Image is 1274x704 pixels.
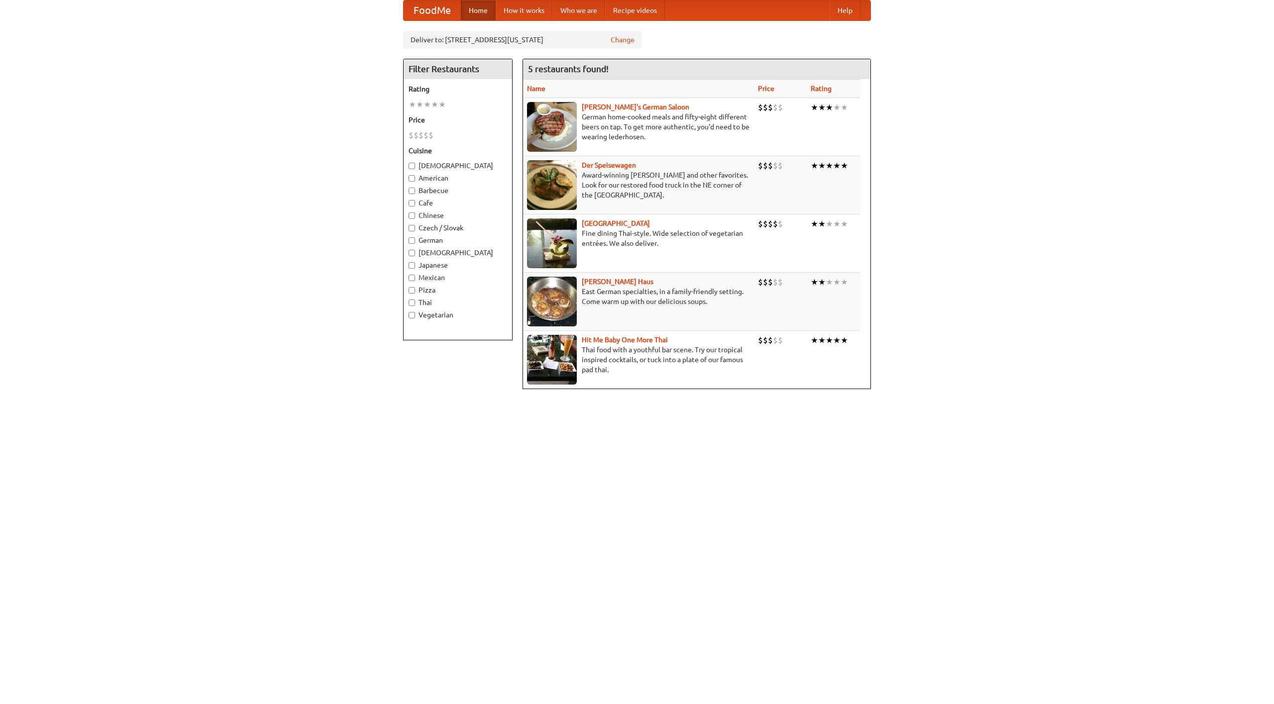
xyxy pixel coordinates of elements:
li: ★ [811,218,818,229]
input: Cafe [409,200,415,206]
label: Czech / Slovak [409,223,507,233]
li: $ [409,130,414,141]
li: ★ [431,99,438,110]
img: babythai.jpg [527,335,577,385]
input: [DEMOGRAPHIC_DATA] [409,163,415,169]
input: Japanese [409,262,415,269]
li: ★ [818,160,826,171]
label: Vegetarian [409,310,507,320]
li: ★ [841,335,848,346]
a: Price [758,85,774,93]
label: Mexican [409,273,507,283]
label: German [409,235,507,245]
a: Help [830,0,860,20]
p: German home-cooked meals and fifty-eight different beers on tap. To get more authentic, you'd nee... [527,112,750,142]
p: Award-winning [PERSON_NAME] and other favorites. Look for our restored food truck in the NE corne... [527,170,750,200]
input: American [409,175,415,182]
div: Deliver to: [STREET_ADDRESS][US_STATE] [403,31,642,49]
li: $ [778,277,783,288]
a: [PERSON_NAME] Haus [582,278,653,286]
li: ★ [841,218,848,229]
li: ★ [833,102,841,113]
a: [PERSON_NAME]'s German Saloon [582,103,689,111]
a: Home [461,0,496,20]
a: How it works [496,0,552,20]
input: Thai [409,300,415,306]
li: ★ [416,99,424,110]
li: $ [778,102,783,113]
li: ★ [811,160,818,171]
li: ★ [811,335,818,346]
h5: Rating [409,84,507,94]
li: ★ [818,277,826,288]
li: $ [758,277,763,288]
li: ★ [826,160,833,171]
input: Czech / Slovak [409,225,415,231]
li: ★ [841,277,848,288]
a: FoodMe [404,0,461,20]
li: $ [758,335,763,346]
li: ★ [841,160,848,171]
p: Fine dining Thai-style. Wide selection of vegetarian entrées. We also deliver. [527,228,750,248]
h5: Cuisine [409,146,507,156]
li: $ [763,218,768,229]
li: $ [758,218,763,229]
li: $ [763,160,768,171]
li: $ [773,218,778,229]
li: ★ [833,277,841,288]
input: Mexican [409,275,415,281]
label: American [409,173,507,183]
a: Recipe videos [605,0,665,20]
p: East German specialties, in a family-friendly setting. Come warm up with our delicious soups. [527,287,750,306]
input: Chinese [409,212,415,219]
a: Who we are [552,0,605,20]
a: Rating [811,85,832,93]
label: Japanese [409,260,507,270]
li: $ [768,277,773,288]
a: Name [527,85,545,93]
li: ★ [841,102,848,113]
label: Barbecue [409,186,507,196]
a: Change [611,35,635,45]
li: ★ [826,102,833,113]
li: $ [763,335,768,346]
label: [DEMOGRAPHIC_DATA] [409,248,507,258]
img: satay.jpg [527,218,577,268]
h4: Filter Restaurants [404,59,512,79]
li: ★ [826,277,833,288]
a: Der Speisewagen [582,161,636,169]
input: Pizza [409,287,415,294]
input: German [409,237,415,244]
h5: Price [409,115,507,125]
input: [DEMOGRAPHIC_DATA] [409,250,415,256]
li: $ [758,160,763,171]
a: Hit Me Baby One More Thai [582,336,668,344]
li: ★ [811,277,818,288]
li: ★ [826,335,833,346]
li: ★ [826,218,833,229]
ng-pluralize: 5 restaurants found! [528,64,609,74]
p: Thai food with a youthful bar scene. Try our tropical inspired cocktails, or tuck into a plate of... [527,345,750,375]
label: Chinese [409,210,507,220]
label: Thai [409,298,507,307]
li: $ [773,335,778,346]
li: $ [428,130,433,141]
li: $ [773,160,778,171]
li: ★ [424,99,431,110]
input: Vegetarian [409,312,415,318]
li: $ [758,102,763,113]
li: $ [424,130,428,141]
label: Cafe [409,198,507,208]
li: ★ [409,99,416,110]
li: $ [763,277,768,288]
li: $ [763,102,768,113]
a: [GEOGRAPHIC_DATA] [582,219,650,227]
li: $ [414,130,419,141]
img: esthers.jpg [527,102,577,152]
li: $ [778,160,783,171]
li: $ [768,335,773,346]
